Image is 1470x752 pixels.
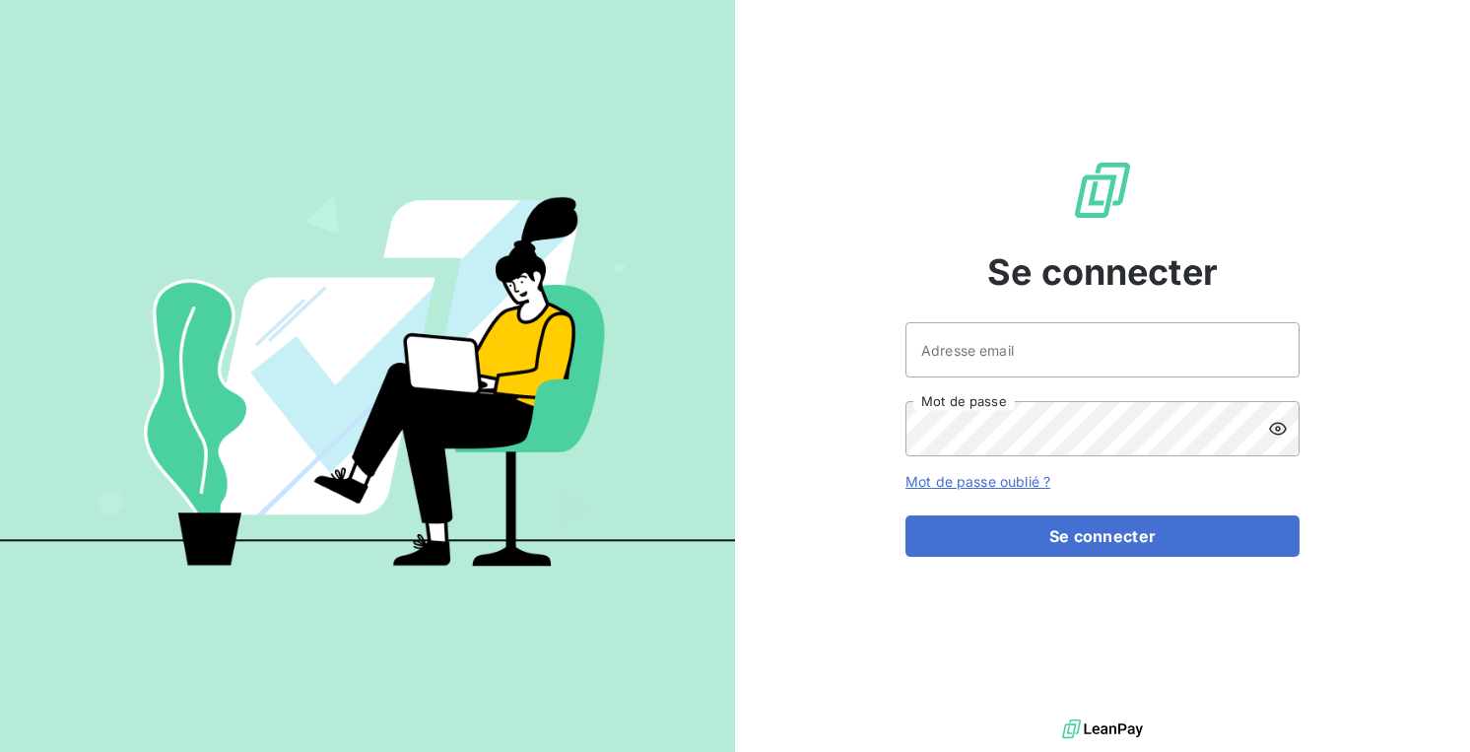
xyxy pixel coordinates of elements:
span: Se connecter [987,245,1218,299]
button: Se connecter [905,515,1300,557]
img: Logo LeanPay [1071,159,1134,222]
input: placeholder [905,322,1300,377]
a: Mot de passe oublié ? [905,473,1050,490]
img: logo [1062,715,1143,744]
